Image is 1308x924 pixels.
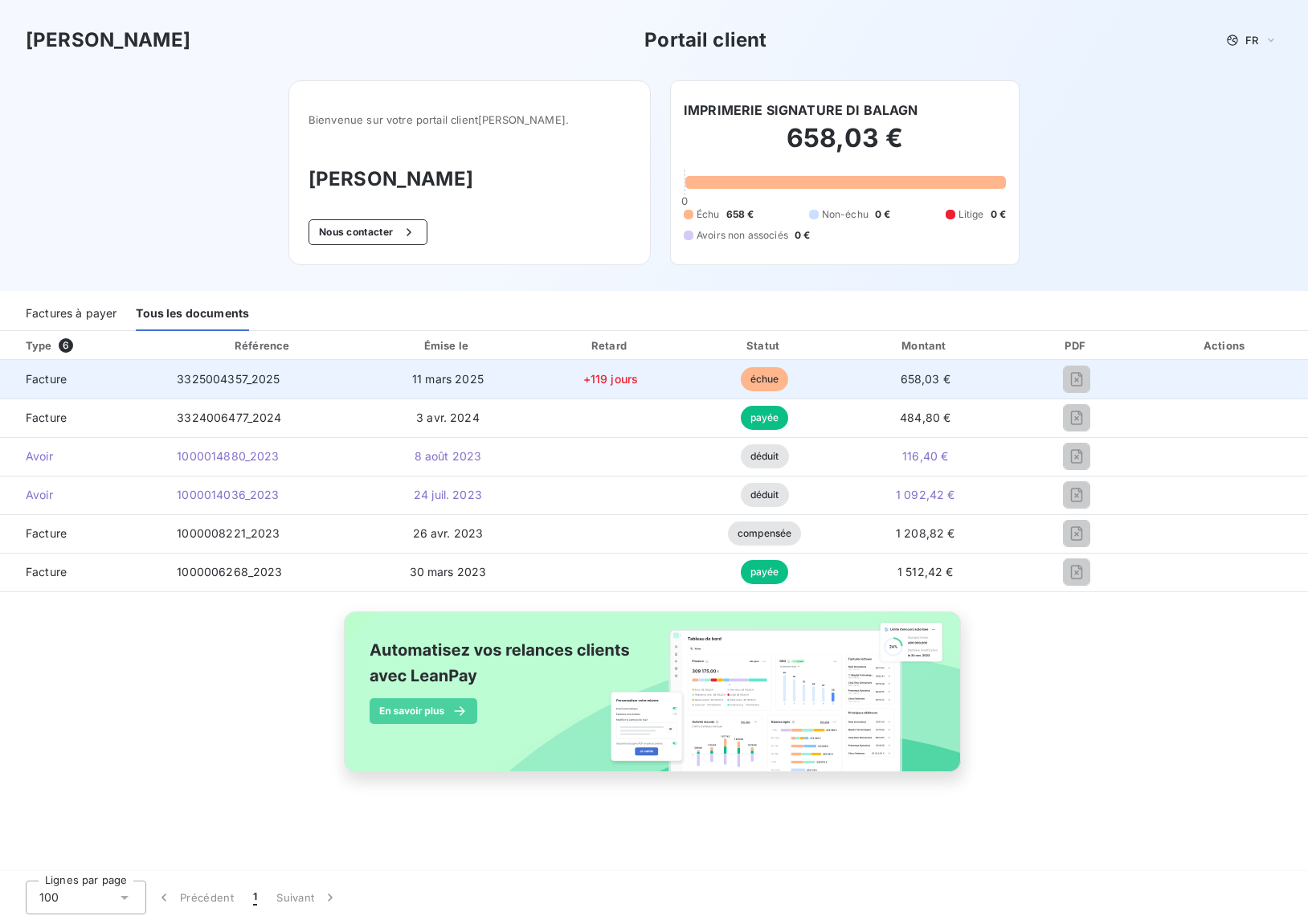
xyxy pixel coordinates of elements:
span: 1000014880_2023 [177,449,279,463]
span: 116,40 € [902,449,948,463]
h3: Portail client [644,26,766,55]
span: Non-échu [822,207,869,222]
span: 11 mars 2025 [412,372,484,386]
div: Tous les documents [136,297,249,331]
span: déduit [741,483,789,507]
h3: [PERSON_NAME] [309,165,631,194]
span: 1 [253,889,257,906]
span: Bienvenue sur votre portail client [PERSON_NAME] . [309,113,631,126]
div: Factures à payer [26,297,116,331]
span: déduit [741,444,789,468]
span: 100 [39,889,59,906]
span: 1 208,82 € [896,526,955,540]
span: 1000006268_2023 [177,565,282,579]
h2: 658,03 € [684,122,1006,170]
div: Actions [1147,337,1305,354]
span: 1000014036_2023 [177,488,279,501]
span: 26 avr. 2023 [413,526,484,540]
img: banner [329,602,979,799]
button: 1 [243,881,267,914]
span: 1 512,42 € [897,565,954,579]
div: Statut [692,337,837,354]
div: Retard [536,337,685,354]
span: 658 € [726,207,754,222]
span: Litige [959,207,984,222]
span: échue [741,367,789,391]
span: 30 mars 2023 [410,565,487,579]
span: FR [1245,34,1258,47]
div: Montant [844,337,1007,354]
span: Facture [13,410,151,426]
button: Suivant [267,881,348,914]
span: 658,03 € [901,372,950,386]
span: 8 août 2023 [415,449,482,463]
div: Émise le [366,337,529,354]
span: Avoirs non associés [697,228,788,243]
span: payée [741,406,789,430]
span: Facture [13,371,151,387]
div: PDF [1013,337,1140,354]
span: +119 jours [583,372,639,386]
span: Avoir [13,487,151,503]
span: Facture [13,525,151,542]
span: 1 092,42 € [896,488,955,501]
span: 0 € [991,207,1006,222]
span: 0 € [795,228,810,243]
span: 3325004357_2025 [177,372,280,386]
span: payée [741,560,789,584]
span: 6 [59,338,73,353]
button: Précédent [146,881,243,914]
span: Échu [697,207,720,222]
span: Facture [13,564,151,580]
span: compensée [728,521,801,546]
button: Nous contacter [309,219,427,245]
span: 3 avr. 2024 [416,411,480,424]
div: Référence [235,339,289,352]
div: Type [16,337,161,354]
h3: [PERSON_NAME] [26,26,190,55]
span: 24 juil. 2023 [414,488,482,501]
span: 1000008221_2023 [177,526,280,540]
span: 0 [681,194,688,207]
h6: IMPRIMERIE SIGNATURE DI BALAGN [684,100,918,120]
span: 484,80 € [900,411,950,424]
span: 0 € [875,207,890,222]
span: 3324006477_2024 [177,411,281,424]
span: Avoir [13,448,151,464]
